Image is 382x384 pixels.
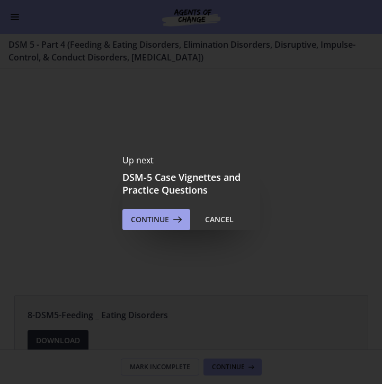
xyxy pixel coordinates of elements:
button: Continue [122,209,190,230]
h3: DSM-5 Case Vignettes and Practice Questions [122,171,260,196]
p: Up next [122,154,260,167]
button: Cancel [197,209,242,230]
div: Cancel [205,213,234,226]
span: Continue [131,213,169,226]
